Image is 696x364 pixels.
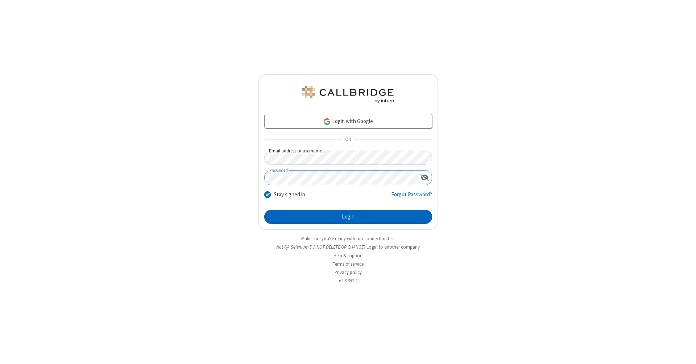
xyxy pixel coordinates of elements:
[301,86,395,103] img: QA Selenium DO NOT DELETE OR CHANGE
[264,114,432,128] a: Login with Google
[264,210,432,224] button: Login
[342,135,354,145] span: OR
[265,171,418,185] input: Password
[323,118,331,126] img: google-icon.png
[258,244,438,250] li: Not QA Selenium DO NOT DELETE OR CHANGE?
[418,171,432,184] div: Show password
[335,269,362,275] a: Privacy policy
[301,236,395,242] a: Make sure you're ready with our connection test
[264,151,432,165] input: Email address or username
[258,277,438,284] li: v2.6.352.2
[333,253,363,259] a: Help & support
[391,191,432,204] a: Forgot Password?
[274,191,305,199] label: Stay signed in
[333,261,364,267] a: Terms of service
[366,244,420,250] button: Login to another company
